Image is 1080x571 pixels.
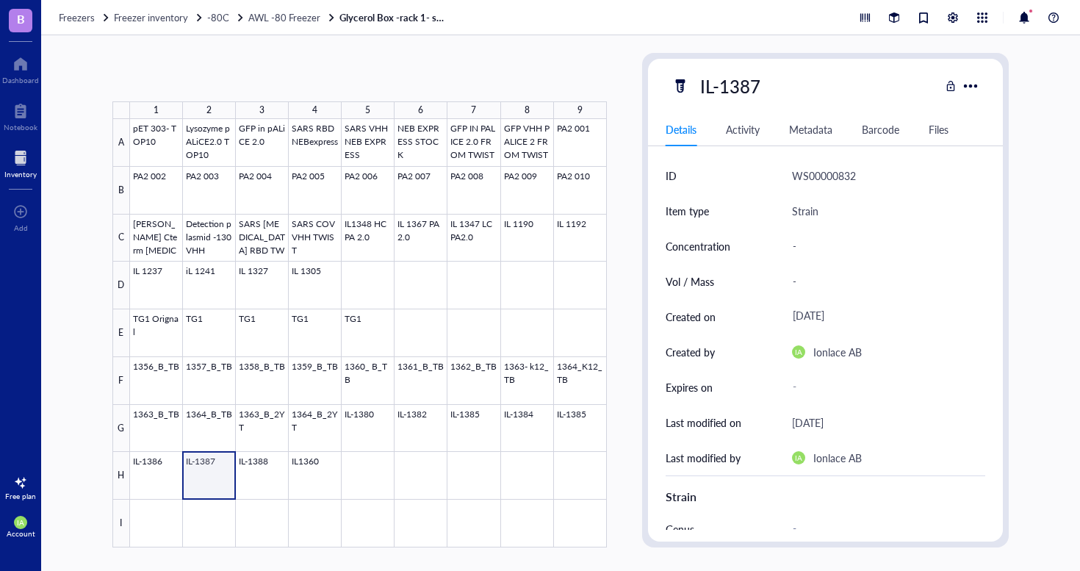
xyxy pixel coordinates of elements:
[786,374,980,401] div: -
[666,168,677,184] div: ID
[792,414,824,431] div: [DATE]
[14,223,28,232] div: Add
[207,10,229,24] span: -80C
[694,71,767,101] div: IL-1387
[114,11,204,24] a: Freezer inventory
[726,121,760,137] div: Activity
[4,123,37,132] div: Notebook
[59,10,95,24] span: Freezers
[786,231,980,262] div: -
[786,266,980,297] div: -
[577,101,583,119] div: 9
[5,492,36,500] div: Free plan
[112,215,130,262] div: C
[813,449,862,467] div: Ionlace AB
[339,11,450,24] a: Glycerol Box -rack 1- shelf 4
[666,344,715,360] div: Created by
[206,101,212,119] div: 2
[929,121,948,137] div: Files
[666,121,696,137] div: Details
[666,273,714,290] div: Vol / Mass
[259,101,264,119] div: 3
[112,405,130,453] div: G
[248,10,320,24] span: AWL -80 Freezer
[792,202,818,220] div: Strain
[666,488,986,506] div: Strain
[112,167,130,215] div: B
[4,146,37,179] a: Inventory
[813,343,862,361] div: Ionlace AB
[112,119,130,167] div: A
[154,101,159,119] div: 1
[17,518,24,527] span: IA
[786,304,980,330] div: [DATE]
[112,452,130,500] div: H
[4,99,37,132] a: Notebook
[2,76,39,85] div: Dashboard
[418,101,423,119] div: 6
[795,453,802,462] span: IA
[2,52,39,85] a: Dashboard
[862,121,899,137] div: Barcode
[471,101,476,119] div: 7
[525,101,530,119] div: 8
[666,238,730,254] div: Concentration
[207,11,336,24] a: -80CAWL -80 Freezer
[792,167,856,184] div: WS00000832
[365,101,370,119] div: 5
[786,516,980,542] div: -
[112,357,130,405] div: F
[112,262,130,309] div: D
[112,309,130,357] div: E
[112,500,130,547] div: I
[312,101,317,119] div: 4
[795,348,802,356] span: IA
[789,121,832,137] div: Metadata
[666,450,741,466] div: Last modified by
[4,170,37,179] div: Inventory
[17,10,25,28] span: B
[114,10,188,24] span: Freezer inventory
[666,309,716,325] div: Created on
[666,414,741,431] div: Last modified on
[666,203,709,219] div: Item type
[59,11,111,24] a: Freezers
[666,379,713,395] div: Expires on
[666,521,694,537] div: Genus
[7,529,35,538] div: Account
